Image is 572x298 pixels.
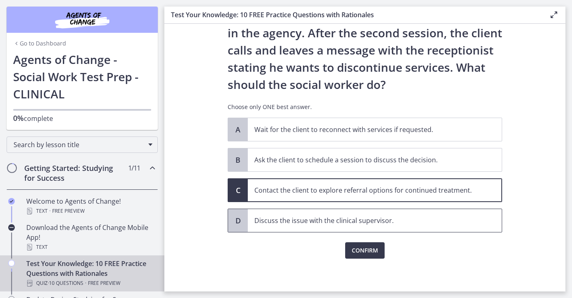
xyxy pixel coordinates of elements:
[254,216,479,225] p: Discuss the issue with the clinical supervisor.
[13,51,151,102] h1: Agents of Change - Social Work Test Prep - CLINICAL
[254,185,479,195] p: Contact the client to explore referral options for continued treatment.
[233,216,243,225] span: D
[8,198,15,205] i: Completed
[26,259,155,288] div: Test Your Knowledge: 10 FREE Practice Questions with Rationales
[233,155,243,165] span: B
[26,196,155,216] div: Welcome to Agents of Change!
[26,278,155,288] div: Quiz
[26,223,155,252] div: Download the Agents of Change Mobile App!
[7,136,158,153] div: Search by lesson title
[48,278,83,288] span: · 10 Questions
[26,242,155,252] div: Text
[228,103,502,111] p: Choose only ONE best answer.
[254,155,479,165] p: Ask the client to schedule a session to discuss the decision.
[88,278,120,288] span: Free preview
[14,140,144,149] span: Search by lesson title
[13,39,66,48] a: Go to Dashboard
[49,206,51,216] span: ·
[52,206,85,216] span: Free preview
[171,10,536,20] h3: Test Your Knowledge: 10 FREE Practice Questions with Rationales
[345,242,385,259] button: Confirm
[254,125,479,134] p: Wait for the client to reconnect with services if requested.
[233,185,243,195] span: C
[352,246,378,255] span: Confirm
[33,10,131,30] img: Agents of Change
[128,163,140,173] span: 1 / 11
[26,206,155,216] div: Text
[13,113,24,123] span: 0%
[13,113,151,123] p: complete
[233,125,243,134] span: A
[85,278,86,288] span: ·
[24,163,125,183] h2: Getting Started: Studying for Success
